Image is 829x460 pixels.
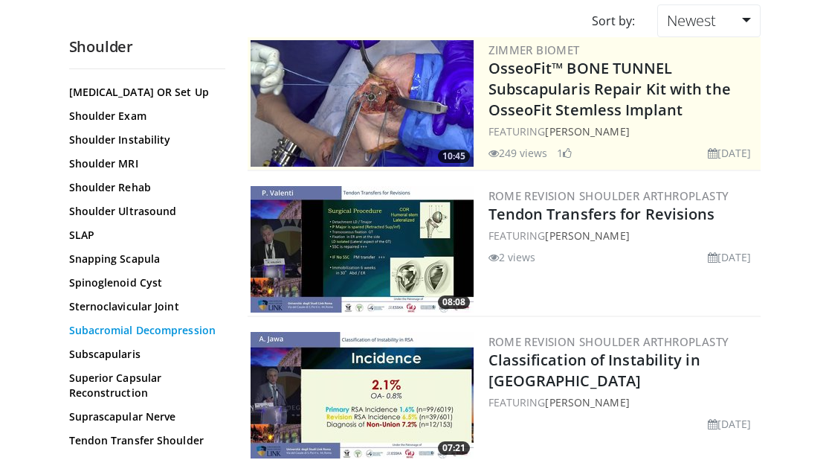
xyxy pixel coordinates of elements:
[488,188,729,203] a: Rome Revision Shoulder Arthroplasty
[488,42,580,57] a: Zimmer Biomet
[657,4,760,37] a: Newest
[488,204,715,224] a: Tendon Transfers for Revisions
[545,124,629,138] a: [PERSON_NAME]
[69,85,218,100] a: [MEDICAL_DATA] OR Set Up
[69,409,218,424] a: Suprascapular Nerve
[69,132,218,147] a: Shoulder Instability
[708,416,752,432] li: [DATE]
[488,145,548,161] li: 249 views
[69,180,218,195] a: Shoulder Rehab
[251,332,474,459] img: 67256712-f3ee-40a0-8e1d-0e1f6b4c2444.300x170_q85_crop-smart_upscale.jpg
[69,109,218,124] a: Shoulder Exam
[251,186,474,313] img: f121adf3-8f2a-432a-ab04-b981073a2ae5.300x170_q85_crop-smart_upscale.jpg
[69,156,218,171] a: Shoulder MRI
[488,228,758,243] div: FEATURING
[69,347,218,362] a: Subscapularis
[69,204,218,219] a: Shoulder Ultrasound
[708,249,752,265] li: [DATE]
[438,296,470,309] span: 08:08
[545,395,629,409] a: [PERSON_NAME]
[69,433,218,448] a: Tendon Transfer Shoulder
[251,332,474,459] a: 07:21
[69,299,218,314] a: Sternoclavicular Joint
[545,229,629,243] a: [PERSON_NAME]
[488,249,536,265] li: 2 views
[69,323,218,338] a: Subacromial Decompression
[557,145,572,161] li: 1
[488,124,758,139] div: FEATURING
[69,228,218,243] a: SLAP
[438,441,470,455] span: 07:21
[581,4,646,37] div: Sort by:
[488,58,731,120] a: OsseoFit™ BONE TUNNEL Subscapularis Repair Kit with the OsseoFit Stemless Implant
[251,40,474,167] a: 10:45
[251,40,474,167] img: 2f1af013-60dc-4d4f-a945-c3496bd90c6e.300x170_q85_crop-smart_upscale.jpg
[251,186,474,313] a: 08:08
[69,252,218,266] a: Snapping Scapula
[69,275,218,290] a: Spinoglenoid Cyst
[708,145,752,161] li: [DATE]
[69,371,218,400] a: Superior Capsular Reconstruction
[488,394,758,410] div: FEATURING
[488,334,729,349] a: Rome Revision Shoulder Arthroplasty
[667,10,716,31] span: Newest
[488,350,700,391] a: Classification of Instability in [GEOGRAPHIC_DATA]
[69,37,225,57] h2: Shoulder
[438,150,470,163] span: 10:45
